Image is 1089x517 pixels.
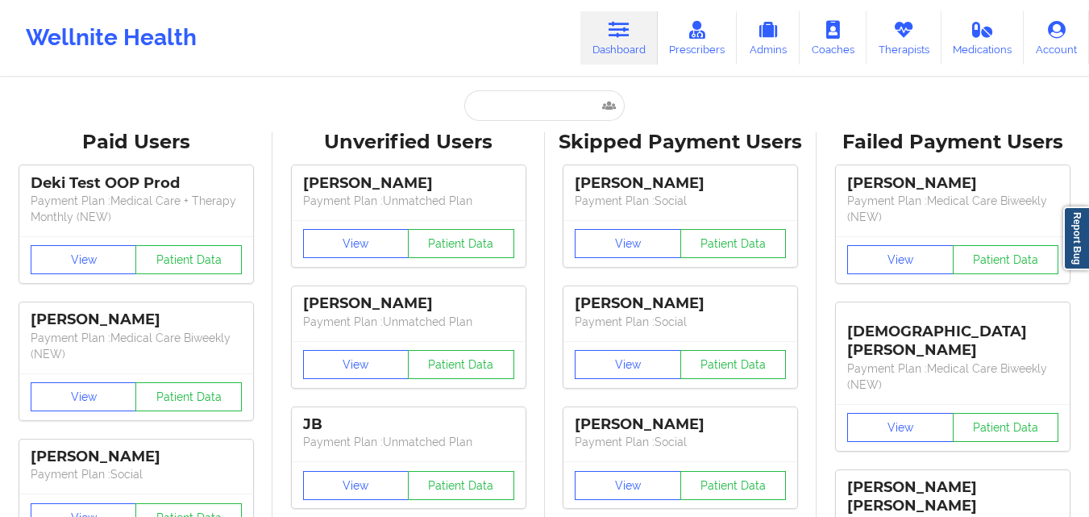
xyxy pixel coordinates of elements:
div: [PERSON_NAME] [303,174,514,193]
p: Payment Plan : Unmatched Plan [303,193,514,209]
button: Patient Data [408,471,514,500]
div: [PERSON_NAME] [303,294,514,313]
button: Patient Data [680,229,787,258]
button: Patient Data [408,350,514,379]
div: [PERSON_NAME] [847,174,1058,193]
div: [DEMOGRAPHIC_DATA][PERSON_NAME] [847,311,1058,360]
a: Admins [737,11,800,65]
button: Patient Data [953,245,1059,274]
div: Failed Payment Users [828,130,1078,155]
div: Deki Test OOP Prod [31,174,242,193]
button: View [575,471,681,500]
div: Paid Users [11,130,261,155]
div: [PERSON_NAME] [31,448,242,466]
button: View [31,245,137,274]
button: Patient Data [408,229,514,258]
a: Account [1024,11,1089,65]
button: Patient Data [135,382,242,411]
a: Medications [941,11,1025,65]
button: View [303,350,409,379]
button: Patient Data [135,245,242,274]
a: Coaches [800,11,867,65]
a: Prescribers [658,11,738,65]
p: Payment Plan : Medical Care Biweekly (NEW) [847,361,1058,393]
button: View [575,350,681,379]
div: [PERSON_NAME] [575,174,786,193]
div: Unverified Users [284,130,534,155]
p: Payment Plan : Medical Care Biweekly (NEW) [847,193,1058,225]
button: View [575,229,681,258]
div: [PERSON_NAME] [575,294,786,313]
a: Dashboard [580,11,658,65]
button: View [847,245,954,274]
div: [PERSON_NAME] [575,415,786,434]
p: Payment Plan : Social [575,434,786,450]
button: View [31,382,137,411]
p: Payment Plan : Social [575,314,786,330]
p: Payment Plan : Social [31,466,242,482]
button: View [847,413,954,442]
a: Report Bug [1063,206,1089,270]
button: View [303,229,409,258]
p: Payment Plan : Social [575,193,786,209]
div: [PERSON_NAME] [31,311,242,329]
div: JB [303,415,514,434]
p: Payment Plan : Medical Care + Therapy Monthly (NEW) [31,193,242,225]
div: Skipped Payment Users [556,130,806,155]
button: Patient Data [680,471,787,500]
p: Payment Plan : Unmatched Plan [303,434,514,450]
p: Payment Plan : Unmatched Plan [303,314,514,330]
button: Patient Data [953,413,1059,442]
div: [PERSON_NAME] [PERSON_NAME] [847,478,1058,515]
p: Payment Plan : Medical Care Biweekly (NEW) [31,330,242,362]
button: Patient Data [680,350,787,379]
a: Therapists [867,11,941,65]
button: View [303,471,409,500]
